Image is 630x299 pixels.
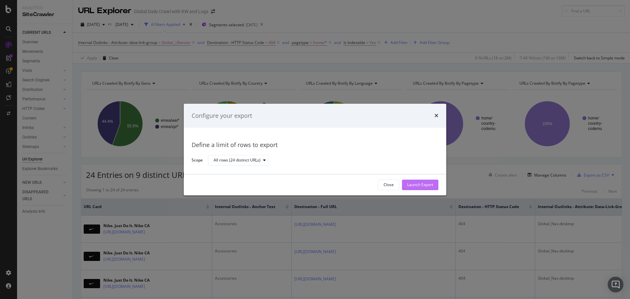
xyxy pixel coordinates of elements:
[384,182,394,188] div: Close
[184,104,446,195] div: modal
[608,277,623,292] div: Open Intercom Messenger
[434,112,438,120] div: times
[378,180,399,190] button: Close
[192,157,203,164] label: Scope
[208,155,269,166] button: All rows (24 distinct URLs)
[192,112,252,120] div: Configure your export
[192,141,438,150] div: Define a limit of rows to export
[214,159,261,162] div: All rows (24 distinct URLs)
[407,182,433,188] div: Launch Export
[402,180,438,190] button: Launch Export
